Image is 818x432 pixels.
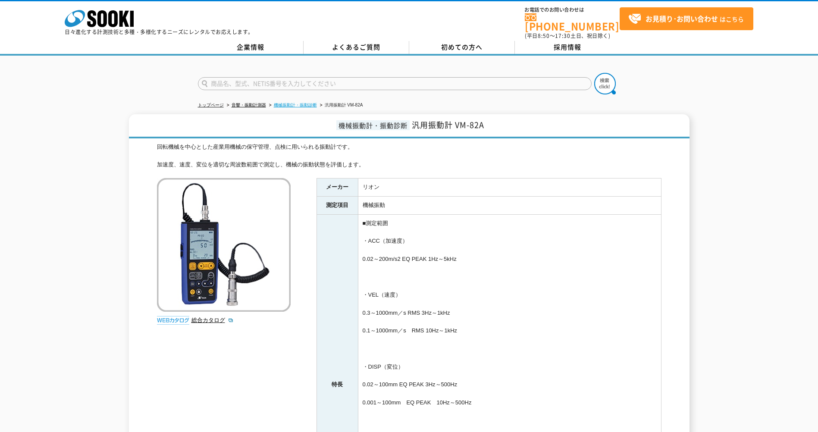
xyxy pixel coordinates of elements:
[304,41,409,54] a: よくあるご質問
[191,317,234,323] a: 総合カタログ
[232,103,266,107] a: 音響・振動計測器
[157,178,291,312] img: 汎用振動計 VM-82A
[412,119,484,131] span: 汎用振動計 VM-82A
[317,178,358,197] th: メーカー
[525,32,610,40] span: (平日 ～ 土日、祝日除く)
[628,13,744,25] span: はこちら
[555,32,570,40] span: 17:30
[409,41,515,54] a: 初めての方へ
[594,73,616,94] img: btn_search.png
[646,13,718,24] strong: お見積り･お問い合わせ
[538,32,550,40] span: 8:50
[198,103,224,107] a: トップページ
[157,143,661,169] div: 回転機械を中心とした産業用機械の保守管理、点検に用いられる振動計です。 加速度、速度、変位を適切な周波数範囲で測定し、機械の振動状態を評価します。
[358,197,661,215] td: 機械振動
[198,41,304,54] a: 企業情報
[525,13,620,31] a: [PHONE_NUMBER]
[336,120,410,130] span: 機械振動計・振動診断
[358,178,661,197] td: リオン
[620,7,753,30] a: お見積り･お問い合わせはこちら
[318,101,363,110] li: 汎用振動計 VM-82A
[441,42,483,52] span: 初めての方へ
[198,77,592,90] input: 商品名、型式、NETIS番号を入力してください
[157,316,189,325] img: webカタログ
[525,7,620,13] span: お電話でのお問い合わせは
[274,103,317,107] a: 機械振動計・振動診断
[515,41,621,54] a: 採用情報
[65,29,254,34] p: 日々進化する計測技術と多種・多様化するニーズにレンタルでお応えします。
[317,197,358,215] th: 測定項目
